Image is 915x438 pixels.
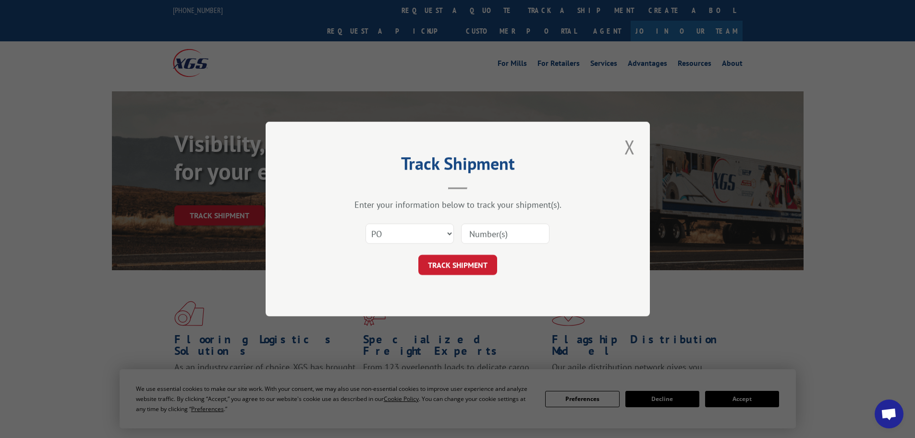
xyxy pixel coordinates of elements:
a: Open chat [875,400,903,428]
button: Close modal [622,134,638,160]
button: TRACK SHIPMENT [418,255,497,275]
h2: Track Shipment [314,157,602,175]
div: Enter your information below to track your shipment(s). [314,199,602,210]
input: Number(s) [461,224,549,244]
